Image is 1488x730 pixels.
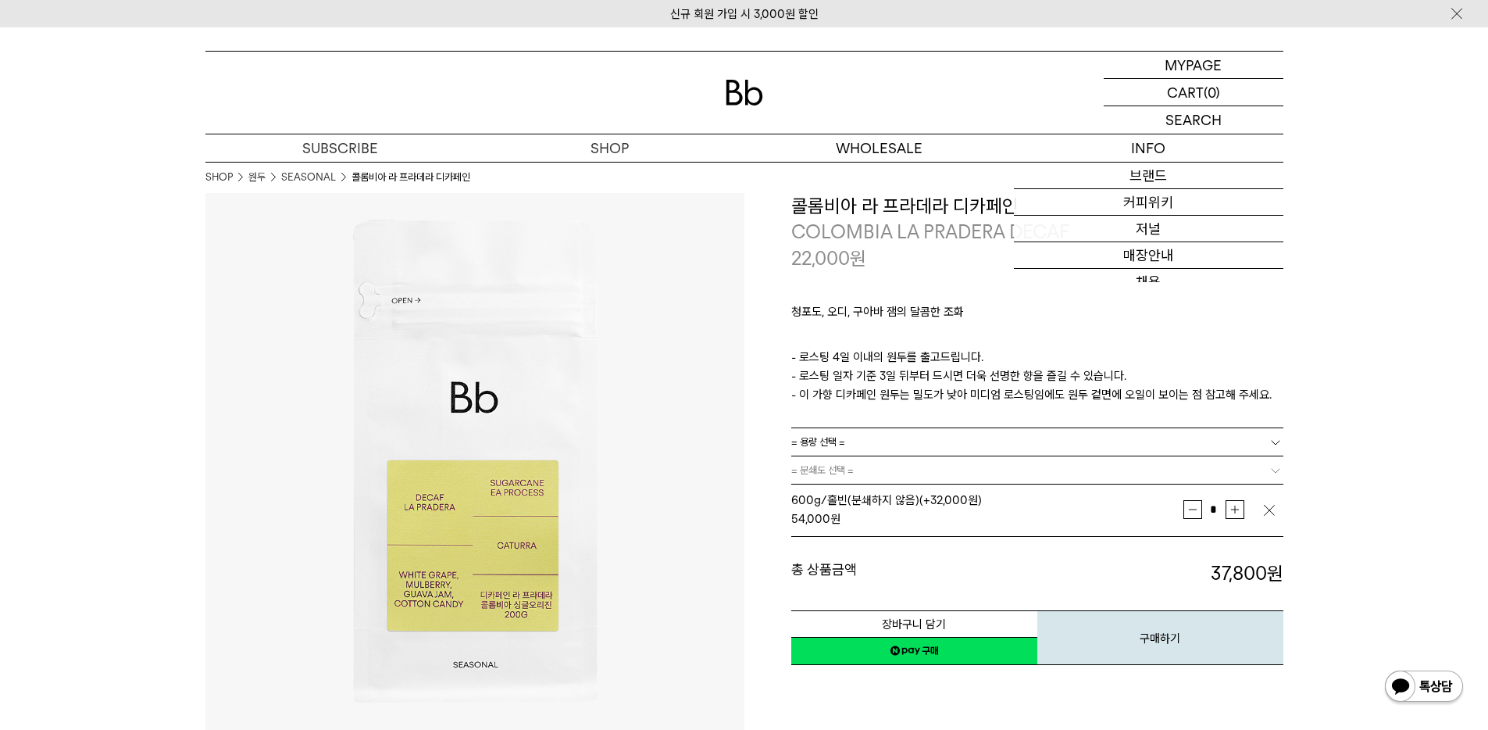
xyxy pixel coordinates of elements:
[1014,134,1283,162] p: INFO
[205,170,233,185] a: SHOP
[281,170,336,185] a: SEASONAL
[1104,79,1283,106] a: CART (0)
[1014,269,1283,295] a: 채용
[791,348,1283,404] p: - 로스팅 4일 이내의 원두를 출고드립니다. - 로스팅 일자 기준 3일 뒤부터 드시면 더욱 선명한 향을 즐길 수 있습니다. - 이 가향 디카페인 원두는 밀도가 낮아 미디엄 로...
[351,170,470,185] li: 콜롬비아 라 프라데라 디카페인
[791,245,866,272] p: 22,000
[791,493,982,507] span: 600g/홀빈(분쇄하지 않음) (+32,000원)
[791,219,1283,245] p: COLOMBIA LA PRADERA DECAF
[670,7,819,21] a: 신규 회원 가입 시 3,000원 할인
[791,610,1037,638] button: 장바구니 담기
[1014,216,1283,242] a: 저널
[1165,52,1222,78] p: MYPAGE
[791,193,1283,220] h3: 콜롬비아 라 프라데라 디카페인
[205,134,475,162] a: SUBSCRIBE
[1183,500,1202,519] button: 감소
[791,329,1283,348] p: ㅤ
[1167,79,1204,106] p: CART
[1211,562,1283,585] strong: 37,800
[1014,189,1283,216] a: 커피위키
[475,134,744,162] a: SHOP
[791,428,845,456] span: = 용량 선택 =
[1383,669,1465,707] img: 카카오톡 채널 1:1 채팅 버튼
[1267,562,1283,585] b: 원
[791,456,854,484] span: = 분쇄도 선택 =
[1226,500,1244,519] button: 증가
[1261,503,1277,518] img: 삭제
[1104,52,1283,79] a: MYPAGE
[248,170,266,185] a: 원두
[1204,79,1220,106] p: (0)
[1014,163,1283,189] a: 브랜드
[791,510,1183,528] div: 원
[744,134,1014,162] p: WHOLESALE
[1037,610,1283,665] button: 구매하기
[1165,106,1222,134] p: SEARCH
[791,512,830,526] strong: 54,000
[791,302,1283,329] p: 청포도, 오디, 구아바 잼의 달콤한 조화
[850,247,866,270] span: 원
[791,560,1037,587] dt: 총 상품금액
[791,637,1037,665] a: 새창
[726,80,763,106] img: 로고
[1014,242,1283,269] a: 매장안내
